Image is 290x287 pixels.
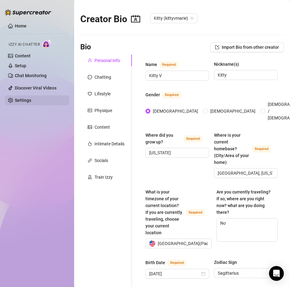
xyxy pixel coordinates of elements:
[88,58,92,63] span: user
[88,108,92,113] span: idcard
[80,42,91,52] h3: Bio
[214,61,243,68] label: Nickname(s)
[15,53,31,58] a: Content
[95,57,120,64] div: Personal Info
[214,132,278,166] label: Where is your current homebase? (City/Area of your home)
[145,259,165,266] div: Birth Date
[95,140,124,147] div: Intimate Details
[218,72,273,78] input: Nickname(s)
[190,16,194,20] span: team
[145,61,185,68] label: Name
[149,240,155,247] img: us
[88,92,92,96] span: heart
[208,108,258,114] span: [DEMOGRAPHIC_DATA]
[95,174,113,181] div: Train Izzy
[131,14,140,23] span: contacts
[95,74,111,81] div: Chatting
[145,189,182,235] span: What is your timezone of your current location? If you are currently traveling, choose your curre...
[158,239,226,248] span: [GEOGRAPHIC_DATA] ( Pacific Time )
[154,14,194,23] span: Kitty (kittyvmarie)
[210,42,284,52] button: Import Bio from other creator
[184,135,202,142] span: Required
[150,108,200,114] span: [DEMOGRAPHIC_DATA]
[15,98,31,103] a: Settings
[15,23,27,28] a: Home
[88,158,92,163] span: link
[186,209,205,216] span: Required
[88,175,92,179] span: experiment
[214,259,237,266] div: Zodiac Sign
[149,149,204,156] input: Where did you grow up?
[214,259,241,266] label: Zodiac Sign
[214,132,250,166] div: Where is your current homebase? (City/Area of your home)
[15,73,47,78] a: Chat Monitoring
[218,268,274,278] span: Sagittarius
[145,132,181,145] div: Where did you grow up?
[216,189,271,215] span: Are you currently traveling? If so, where are you right now? what are you doing there?
[88,142,92,146] span: fire
[42,39,52,48] img: AI Chatter
[218,170,273,177] input: Where is your current homebase? (City/Area of your home)
[95,107,112,114] div: Physique
[145,91,188,98] label: Gender
[88,125,92,129] span: picture
[9,42,40,48] span: Izzy AI Chatter
[252,146,271,152] span: Required
[5,9,51,15] img: logo-BBDzfeDw.svg
[160,61,178,68] span: Required
[215,45,219,49] span: import
[145,61,157,68] div: Name
[217,218,277,241] textarea: No
[145,132,209,145] label: Where did you grow up?
[162,92,181,98] span: Required
[15,63,26,68] a: Setup
[168,260,186,266] span: Required
[145,259,193,266] label: Birth Date
[149,270,200,277] input: Birth Date
[214,61,239,68] div: Nickname(s)
[222,45,279,50] span: Import Bio from other creator
[145,91,160,98] div: Gender
[95,157,108,164] div: Socials
[95,90,111,97] div: Lifestyle
[15,85,57,90] a: Discover Viral Videos
[269,266,284,281] div: Open Intercom Messenger
[95,124,110,131] div: Content
[149,72,204,79] input: Name
[80,13,140,25] h2: Creator Bio
[88,75,92,79] span: message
